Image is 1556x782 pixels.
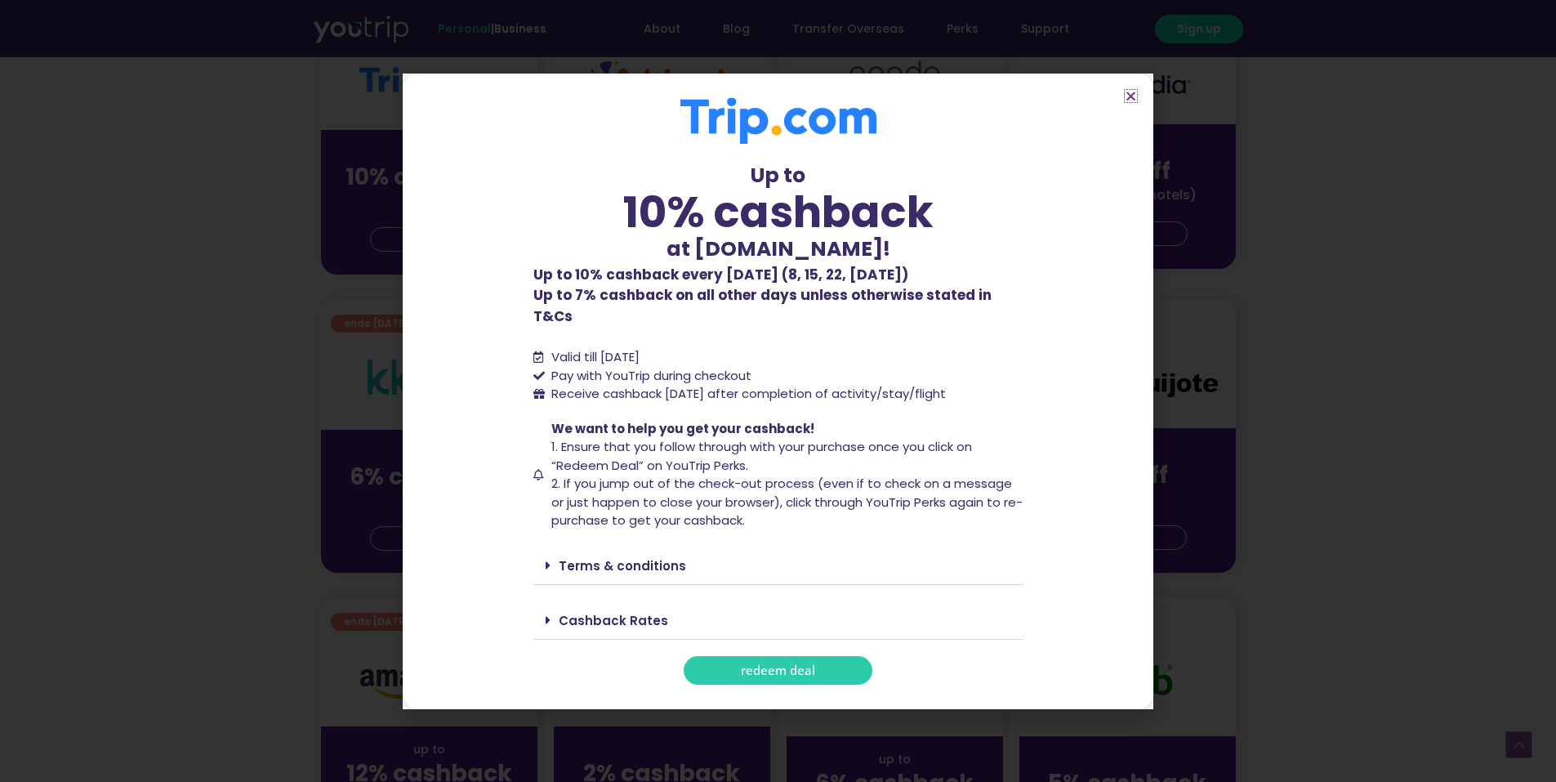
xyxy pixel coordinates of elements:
[684,656,872,685] a: redeem deal
[559,612,668,629] a: Cashback Rates
[1125,90,1137,102] a: Close
[533,601,1023,640] div: Cashback Rates
[551,475,1023,529] span: 2. If you jump out of the check-out process (even if to check on a message or just happen to clos...
[551,438,972,474] span: 1. Ensure that you follow through with your purchase once you click on “Redeem Deal” on YouTrip P...
[551,348,640,365] span: Valid till [DATE]
[551,385,946,402] span: Receive cashback [DATE] after completion of activity/stay/flight
[533,190,1023,234] div: 10% cashback
[533,265,908,284] b: Up to 10% cashback every [DATE] (8, 15, 22, [DATE])
[741,664,815,677] span: redeem deal
[551,420,814,437] span: We want to help you get your cashback!
[533,547,1023,585] div: Terms & conditions
[533,160,1023,265] div: Up to at [DOMAIN_NAME]!
[559,557,686,574] a: Terms & conditions
[533,265,1023,328] p: Up to 7% cashback on all other days unless otherwise stated in T&Cs
[547,367,751,386] span: Pay with YouTrip during checkout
